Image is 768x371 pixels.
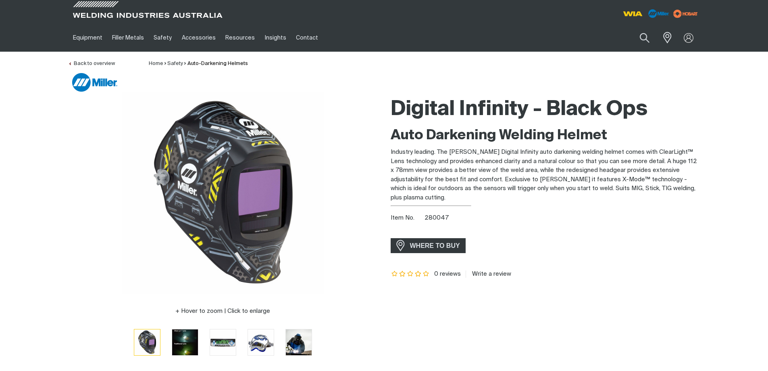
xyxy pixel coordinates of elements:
[391,271,430,277] span: Rating: {0}
[391,238,466,253] a: WHERE TO BUY
[286,329,312,355] img: Digital Infinity - Black Ops
[187,61,248,66] a: Auto-Darkening Helmets
[291,24,323,52] a: Contact
[391,214,423,223] span: Item No.
[221,24,260,52] a: Resources
[466,270,511,278] a: Write a review
[248,329,274,355] img: Digital Infinity - Black Ops
[149,24,177,52] a: Safety
[172,329,198,356] button: Go to slide 2
[107,24,149,52] a: Filler Metals
[171,306,275,316] button: Hover to zoom | Click to enlarge
[210,329,236,356] button: Go to slide 3
[68,24,107,52] a: Equipment
[68,61,115,66] a: Back to overview of Auto-Darkening Helmets
[167,61,183,66] a: Safety
[149,61,163,66] a: Home
[434,271,461,277] span: 0 reviews
[260,24,291,52] a: Insights
[405,239,465,252] span: WHERE TO BUY
[391,127,700,203] div: Industry leading. The [PERSON_NAME] Digital Infinity auto darkening welding helmet comes with Cle...
[248,329,274,356] button: Go to slide 4
[210,329,236,355] img: Digital Infinity - Black Ops
[285,329,312,356] button: Go to slide 5
[425,215,449,221] span: 280047
[172,329,198,355] img: Digital Infinity - Black Ops
[620,28,658,47] input: Product name or item number...
[68,24,542,52] nav: Main
[134,329,160,355] img: Digital Infinity - Black Ops
[134,329,160,356] button: Go to slide 1
[631,28,658,47] button: Search products
[671,8,700,20] img: miller
[391,127,700,145] h2: Auto Darkening Welding Helmet
[177,24,221,52] a: Accessories
[391,96,700,123] h1: Digital Infinity - Black Ops
[149,60,248,68] nav: Breadcrumb
[122,92,324,294] img: Digital Infinity - Black Ops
